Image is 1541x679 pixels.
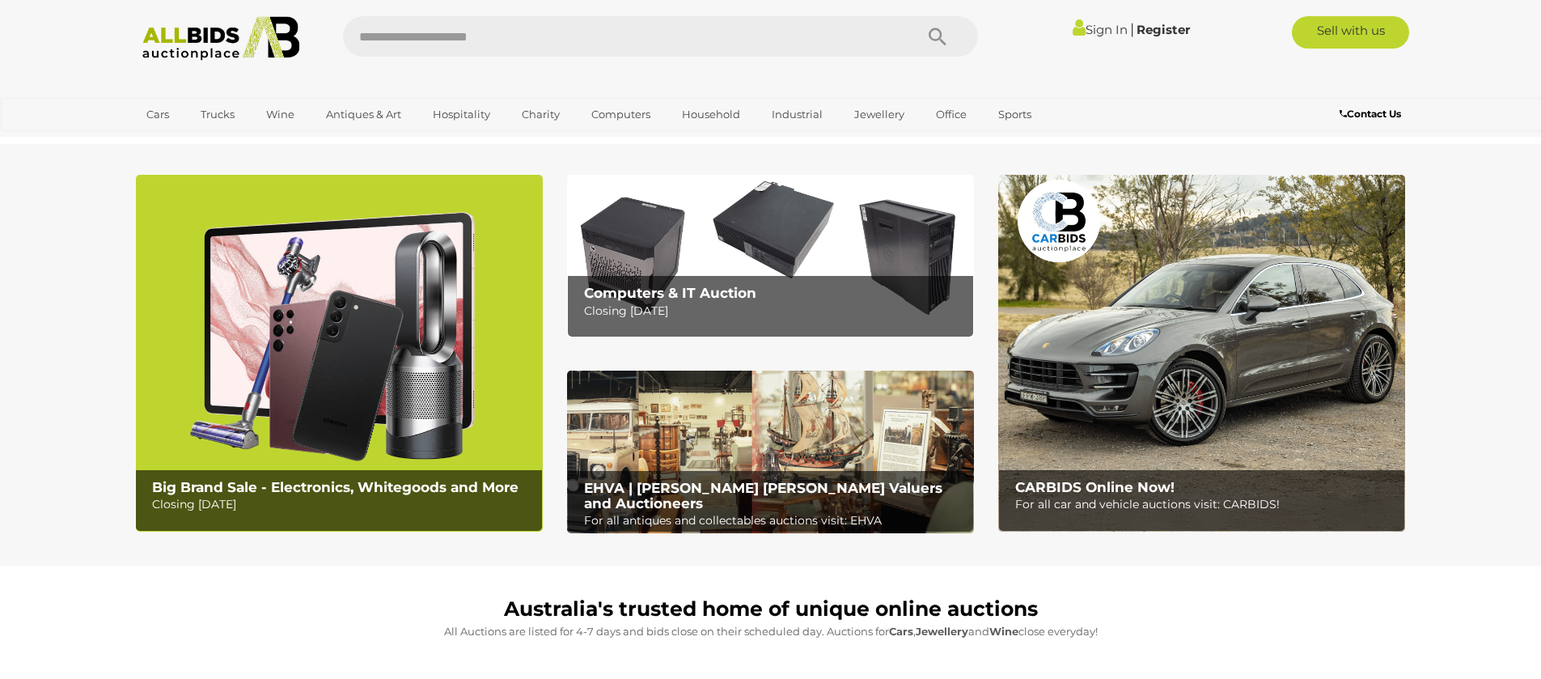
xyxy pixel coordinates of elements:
[136,101,180,128] a: Cars
[1340,108,1401,120] b: Contact Us
[1137,22,1190,37] a: Register
[581,101,661,128] a: Computers
[584,480,942,511] b: EHVA | [PERSON_NAME] [PERSON_NAME] Valuers and Auctioneers
[144,622,1398,641] p: All Auctions are listed for 4-7 days and bids close on their scheduled day. Auctions for , and cl...
[584,285,756,301] b: Computers & IT Auction
[152,494,533,515] p: Closing [DATE]
[1015,479,1175,495] b: CARBIDS Online Now!
[988,101,1042,128] a: Sports
[144,598,1398,621] h1: Australia's trusted home of unique online auctions
[190,101,245,128] a: Trucks
[897,16,978,57] button: Search
[136,175,543,532] img: Big Brand Sale - Electronics, Whitegoods and More
[998,175,1405,532] a: CARBIDS Online Now! CARBIDS Online Now! For all car and vehicle auctions visit: CARBIDS!
[844,101,915,128] a: Jewellery
[1340,105,1405,123] a: Contact Us
[133,16,309,61] img: Allbids.com.au
[925,101,977,128] a: Office
[584,511,965,531] p: For all antiques and collectables auctions visit: EHVA
[422,101,501,128] a: Hospitality
[152,479,519,495] b: Big Brand Sale - Electronics, Whitegoods and More
[1015,494,1396,515] p: For all car and vehicle auctions visit: CARBIDS!
[998,175,1405,532] img: CARBIDS Online Now!
[989,625,1018,638] strong: Wine
[889,625,913,638] strong: Cars
[916,625,968,638] strong: Jewellery
[511,101,570,128] a: Charity
[567,175,974,337] a: Computers & IT Auction Computers & IT Auction Closing [DATE]
[567,371,974,534] a: EHVA | Evans Hastings Valuers and Auctioneers EHVA | [PERSON_NAME] [PERSON_NAME] Valuers and Auct...
[256,101,305,128] a: Wine
[136,128,272,155] a: [GEOGRAPHIC_DATA]
[1292,16,1409,49] a: Sell with us
[567,371,974,534] img: EHVA | Evans Hastings Valuers and Auctioneers
[136,175,543,532] a: Big Brand Sale - Electronics, Whitegoods and More Big Brand Sale - Electronics, Whitegoods and Mo...
[671,101,751,128] a: Household
[1073,22,1128,37] a: Sign In
[315,101,412,128] a: Antiques & Art
[1130,20,1134,38] span: |
[584,301,965,321] p: Closing [DATE]
[761,101,833,128] a: Industrial
[567,175,974,337] img: Computers & IT Auction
